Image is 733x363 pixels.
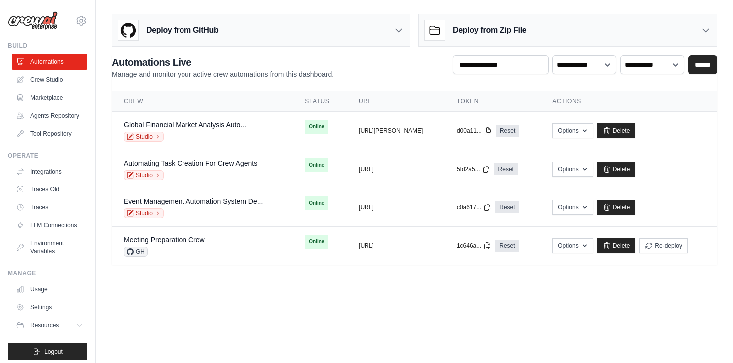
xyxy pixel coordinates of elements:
[8,11,58,30] img: Logo
[8,42,87,50] div: Build
[494,163,518,175] a: Reset
[8,343,87,360] button: Logout
[12,281,87,297] a: Usage
[12,317,87,333] button: Resources
[124,170,164,180] a: Studio
[124,132,164,142] a: Studio
[124,208,164,218] a: Studio
[457,165,490,173] button: 5fd2a5...
[552,238,593,253] button: Options
[12,164,87,180] a: Integrations
[8,152,87,160] div: Operate
[305,120,328,134] span: Online
[453,24,526,36] h3: Deploy from Zip File
[112,69,334,79] p: Manage and monitor your active crew automations from this dashboard.
[457,242,491,250] button: 1c646a...
[495,201,519,213] a: Reset
[44,348,63,356] span: Logout
[597,200,636,215] a: Delete
[118,20,138,40] img: GitHub Logo
[112,91,293,112] th: Crew
[457,127,492,135] button: d00a11...
[305,196,328,210] span: Online
[305,235,328,249] span: Online
[124,121,246,129] a: Global Financial Market Analysis Auto...
[495,240,519,252] a: Reset
[124,247,148,257] span: GH
[124,236,205,244] a: Meeting Preparation Crew
[496,125,519,137] a: Reset
[552,123,593,138] button: Options
[30,321,59,329] span: Resources
[597,238,636,253] a: Delete
[12,199,87,215] a: Traces
[146,24,218,36] h3: Deploy from GitHub
[12,108,87,124] a: Agents Repository
[445,91,541,112] th: Token
[597,162,636,177] a: Delete
[12,126,87,142] a: Tool Repository
[12,72,87,88] a: Crew Studio
[12,181,87,197] a: Traces Old
[124,159,257,167] a: Automating Task Creation For Crew Agents
[305,158,328,172] span: Online
[359,127,423,135] button: [URL][PERSON_NAME]
[12,235,87,259] a: Environment Variables
[457,203,491,211] button: c0a617...
[12,217,87,233] a: LLM Connections
[124,197,263,205] a: Event Management Automation System De...
[552,162,593,177] button: Options
[112,55,334,69] h2: Automations Live
[552,200,593,215] button: Options
[347,91,445,112] th: URL
[8,269,87,277] div: Manage
[12,54,87,70] a: Automations
[293,91,347,112] th: Status
[12,299,87,315] a: Settings
[639,238,688,253] button: Re-deploy
[12,90,87,106] a: Marketplace
[541,91,717,112] th: Actions
[597,123,636,138] a: Delete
